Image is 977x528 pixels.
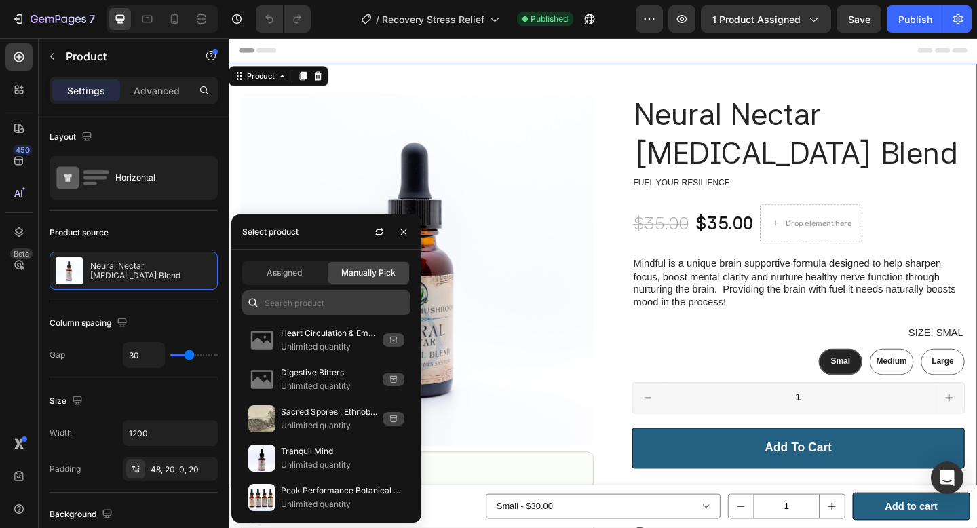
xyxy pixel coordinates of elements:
div: Background [50,506,115,524]
span: / [376,12,379,26]
img: collections [248,445,275,472]
div: Width [50,427,72,439]
p: Digestive Bitters [281,366,377,379]
div: Publish [898,12,932,26]
div: Select product [242,226,299,238]
p: Tranquil Mind [281,445,404,458]
div: $35.00 [507,188,573,215]
input: Search in Settings & Advanced [242,290,410,315]
button: increment [643,497,670,523]
div: Size [50,392,85,411]
img: product feature img [56,257,83,284]
div: Drop element here [606,196,678,207]
input: Auto [123,343,164,367]
p: Heart Circulation & Emotional Wellness [281,326,377,340]
div: Open Intercom Messenger [931,461,963,494]
p: Advanced [134,83,180,98]
p: 7 [89,11,95,27]
div: Column spacing [50,314,130,333]
span: Assigned [267,267,302,279]
img: no-image [248,326,275,354]
p: Unlimited quantity [281,419,377,432]
button: Publish [887,5,944,33]
div: 48, 20, 0, 20 [151,464,214,476]
input: quantity [571,497,643,523]
button: decrement [440,375,472,408]
div: Padding [50,463,81,475]
p: Settings [67,83,105,98]
span: Save [848,14,870,25]
div: Beta [10,248,33,259]
button: 7 [5,5,101,33]
span: Manually Pick [341,267,396,279]
div: Gap [50,349,65,361]
p: Mindful is a unique brain supportive formula designed to help sharpen focus, boost mental clarity... [440,239,799,295]
p: Product [66,48,181,64]
span: 1 product assigned [712,12,801,26]
h1: Neural Nectar [MEDICAL_DATA] Blend [439,60,801,148]
div: Layout [50,128,95,147]
img: collections [248,405,275,432]
p: Neural Nectar [MEDICAL_DATA] Blend [90,261,212,280]
img: no-image [248,366,275,393]
div: Add to cart [583,438,656,455]
button: Add to cart [439,424,801,468]
iframe: Design area [229,38,977,528]
p: Unlimited quantity [281,458,404,472]
button: increment [767,375,800,408]
img: collections [248,484,275,511]
button: Add to cart [678,495,806,525]
div: Horizontal [115,162,198,193]
button: decrement [543,497,571,523]
legend: Size: Smal [738,313,801,330]
p: Sacred Spores : Ethnobotany & Cultivation Mastermind [DATE] [281,405,377,419]
button: Save [837,5,881,33]
button: 1 product assigned [701,5,831,33]
p: Unlimited quantity [281,379,377,393]
span: Recovery Stress Relief [382,12,484,26]
div: 450 [13,145,33,155]
p: Peak Performance Botanical Blend Set [281,484,404,497]
p: Fuel Your Resilience [440,152,799,164]
input: quantity [472,375,767,408]
h1: Tranquil Mind [54,490,140,511]
div: Add to cart [714,500,771,520]
span: Large [765,346,788,356]
div: Product source [50,227,109,239]
p: Unlimited quantity [281,340,377,354]
div: Product [17,35,53,48]
span: Smal [655,346,676,356]
span: Published [531,13,568,25]
div: Undo/Redo [256,5,311,33]
span: Medium [704,346,737,356]
div: $35.00 [439,188,501,215]
p: Unlimited quantity [281,497,404,511]
input: Auto [123,421,217,445]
